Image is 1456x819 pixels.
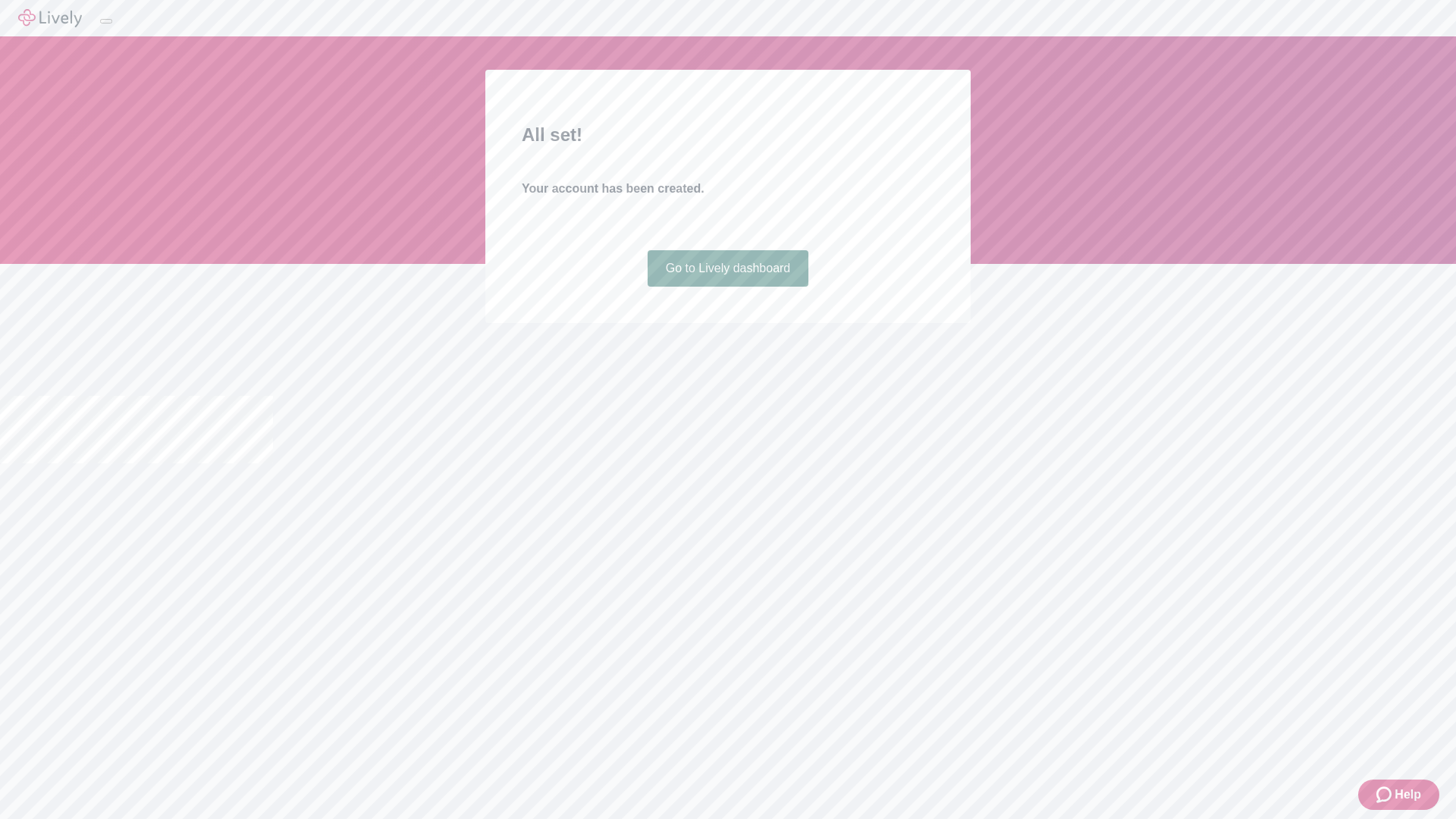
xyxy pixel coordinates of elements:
[1395,786,1421,804] span: Help
[100,19,112,24] button: Log out
[648,250,809,287] a: Go to Lively dashboard
[1376,786,1395,804] svg: Zendesk support icon
[1358,780,1439,810] button: Zendesk support iconHelp
[18,9,82,27] img: Lively
[522,121,934,149] h2: All set!
[522,180,934,198] h4: Your account has been created.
